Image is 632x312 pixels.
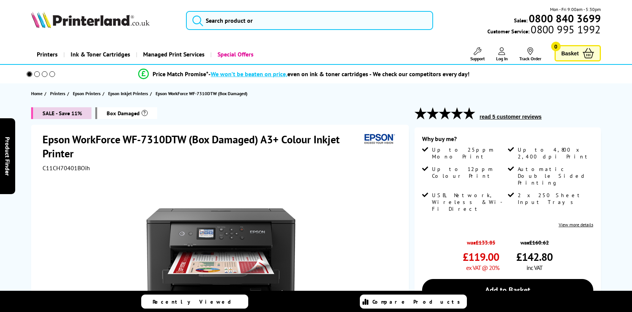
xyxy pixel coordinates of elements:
a: Log In [496,47,508,61]
input: Search product or [186,11,433,30]
span: Ink & Toner Cartridges [71,45,130,64]
a: Printers [50,89,67,97]
strike: £133.85 [476,239,495,246]
span: £142.80 [516,250,553,264]
span: Customer Service: [487,26,600,35]
span: Epson Printers [73,89,101,97]
span: Support [470,56,485,61]
a: Recently Viewed [141,295,248,309]
span: Basket [561,48,579,58]
a: Ink & Toner Cartridges [63,45,136,64]
div: Why buy me? [422,135,593,146]
span: Printers [50,89,65,97]
span: box-opened-description [95,107,157,119]
span: Epson Inkjet Printers [108,89,148,97]
a: View more details [559,222,593,227]
div: - even on ink & toner cartridges - We check our competitors every day! [208,70,470,78]
strike: £160.62 [529,239,549,246]
span: Mon - Fri 9:00am - 5:30pm [550,6,601,13]
h1: Epson WorkForce WF-7310DTW (Box Damaged) A3+ Colour Inkjet Printer [43,132,361,160]
img: Printerland Logo [31,11,150,28]
button: read 5 customer reviews [477,113,544,120]
span: Recently Viewed [153,298,239,305]
span: was [516,235,553,246]
a: Epson Inkjet Printers [108,89,150,97]
a: Epson Printers [73,89,102,97]
a: Printerland Logo [31,11,176,30]
a: Basket 0 [555,45,601,61]
span: SALE - Save 11% [31,107,91,119]
a: 0800 840 3699 [528,15,601,22]
a: Compare Products [360,295,467,309]
span: Up to 12ppm Colour Print [432,166,506,179]
a: Special Offers [210,45,259,64]
span: We won’t be beaten on price, [211,70,287,78]
a: Support [470,47,485,61]
span: Automatic Double Sided Printing [518,166,592,186]
span: Epson WorkForce WF-7310DTW (Box Damaged) [156,91,247,96]
span: £119.00 [463,250,499,264]
span: Product Finder [4,136,11,176]
a: Managed Print Services [136,45,210,64]
span: 2 x 250 Sheet Input Trays [518,192,592,205]
span: Up to 4,800 x 2,400 dpi Print [518,146,592,160]
span: ex VAT @ 20% [466,264,499,271]
span: C11CH70401BOih [43,164,90,172]
span: 0 [551,42,561,51]
a: Add to Basket [422,279,593,301]
span: Sales: [514,17,528,24]
span: Up to 25ppm Mono Print [432,146,506,160]
a: Printers [31,45,63,64]
li: modal_Promise [16,67,592,81]
span: Compare Products [372,298,464,305]
span: inc VAT [526,264,542,271]
span: Log In [496,56,508,61]
span: USB, Network, Wireless & Wi-Fi Direct [432,192,506,212]
b: 0800 840 3699 [529,11,601,25]
a: Home [31,89,44,97]
a: Track Order [519,47,541,61]
span: was [463,235,499,246]
img: Epson [361,132,396,146]
span: 0800 995 1992 [530,26,600,33]
span: Home [31,89,43,97]
span: Price Match Promise* [153,70,208,78]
